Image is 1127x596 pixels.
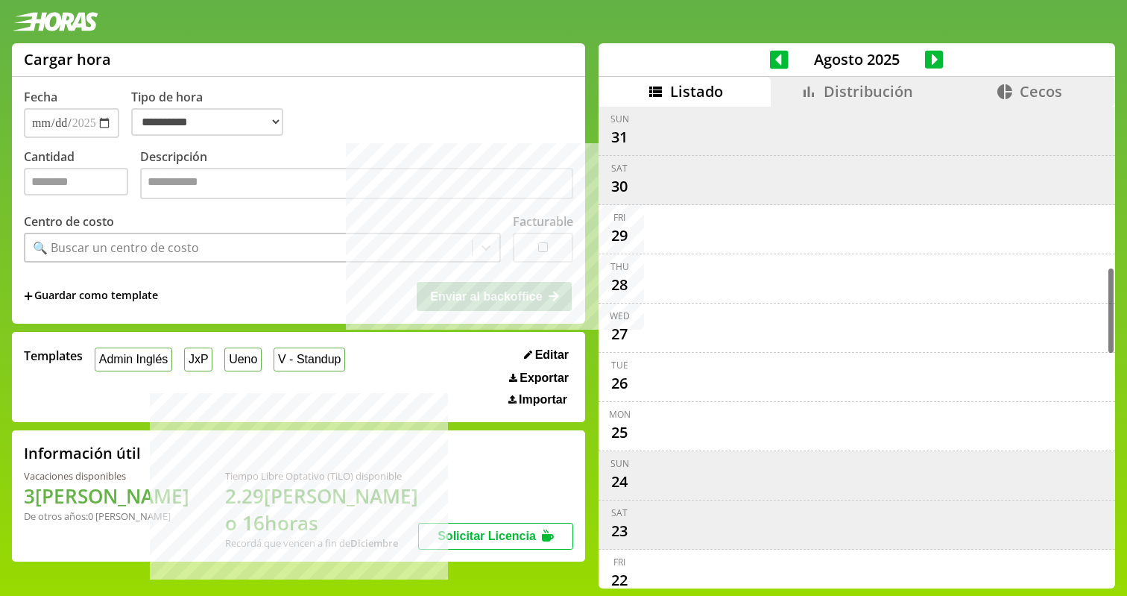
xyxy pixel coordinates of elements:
div: De otros años: 0 [PERSON_NAME] [24,509,189,523]
div: Fri [613,211,625,224]
img: logotipo [12,12,98,31]
button: Exportar [505,371,573,386]
div: 23 [607,519,631,543]
div: Thu [610,260,629,273]
span: Distribución [824,81,913,101]
div: 31 [607,125,631,149]
span: Listado [670,81,723,101]
textarea: Descripción [140,168,573,199]
div: 28 [607,273,631,297]
div: Tiempo Libre Optativo (TiLO) disponible [225,469,418,483]
span: Agosto 2025 [789,49,925,69]
div: scrollable content [599,107,1115,587]
h2: Información útil [24,443,141,463]
select: Tipo de hora [131,108,283,136]
span: +Guardar como template [24,288,158,304]
label: Descripción [140,148,573,203]
span: Cecos [1020,81,1062,101]
h1: 2.29 [PERSON_NAME] o 16 horas [225,483,418,536]
input: Cantidad [24,168,128,195]
div: 25 [607,421,631,445]
button: Ueno [224,348,262,371]
span: Solicitar Licencia [438,530,536,542]
span: Templates [24,348,83,364]
div: Sun [610,113,629,125]
div: Vacaciones disponibles [24,469,189,483]
label: Tipo de hora [131,89,295,138]
label: Fecha [24,89,57,105]
label: Cantidad [24,148,140,203]
div: Sun [610,457,629,470]
div: 22 [607,568,631,592]
span: Importar [519,393,567,407]
div: 27 [607,322,631,346]
div: Recordá que vencen a fin de [225,536,418,550]
div: Sat [611,162,628,175]
div: 30 [607,175,631,198]
button: Admin Inglés [95,348,172,371]
h1: 3 [PERSON_NAME] [24,483,189,509]
div: 26 [607,371,631,395]
div: Wed [610,310,630,322]
button: Solicitar Licencia [418,523,573,550]
div: 🔍 Buscar un centro de costo [33,239,199,256]
button: V - Standup [274,348,345,371]
div: Fri [613,556,625,568]
label: Facturable [513,213,573,230]
button: JxP [184,348,212,371]
button: Editar [520,348,573,363]
label: Centro de costo [24,213,114,230]
b: Diciembre [350,536,398,550]
div: 24 [607,470,631,494]
div: Sat [611,506,628,519]
div: Tue [611,359,628,371]
span: Exportar [520,371,569,385]
span: + [24,288,33,304]
div: Mon [609,408,631,421]
span: Editar [535,348,569,362]
h1: Cargar hora [24,49,111,69]
div: 29 [607,224,631,248]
